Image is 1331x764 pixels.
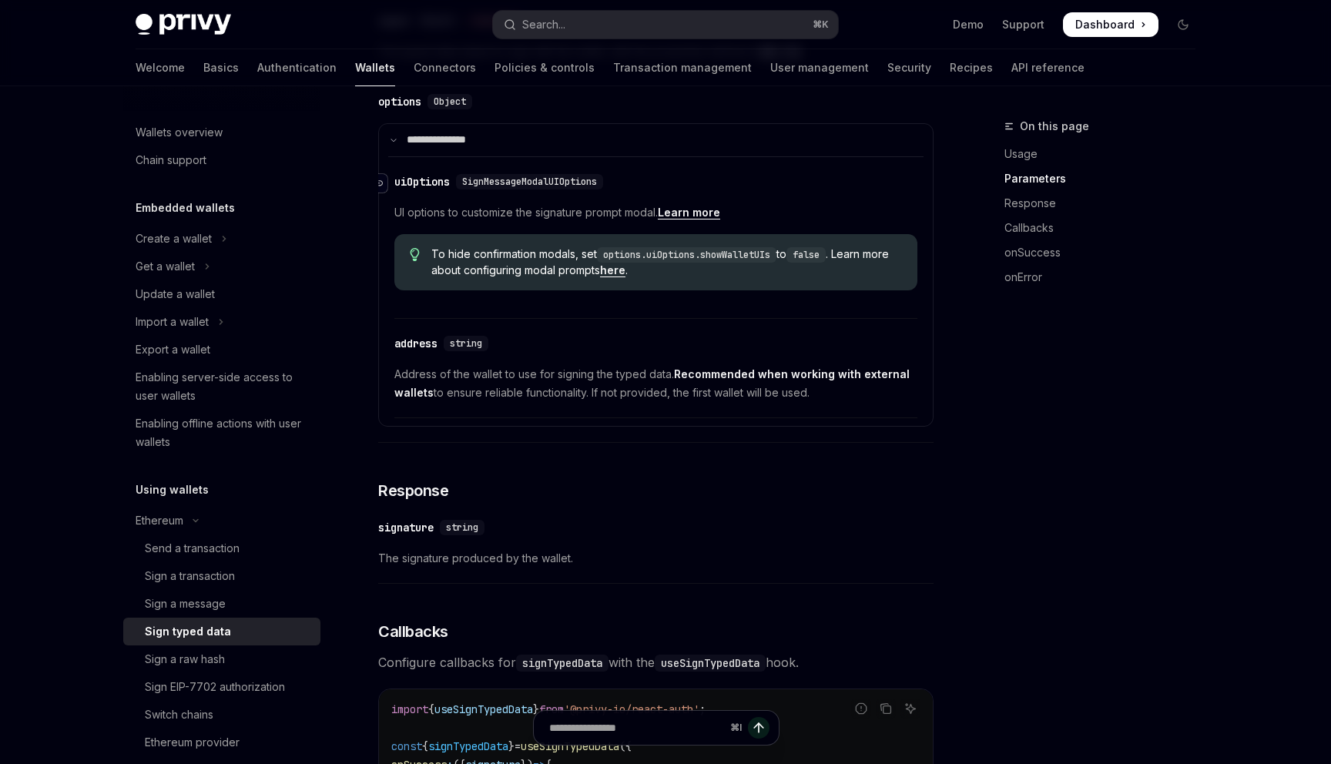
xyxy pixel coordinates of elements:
button: Copy the contents from the code block [876,699,896,719]
a: onError [1004,265,1208,290]
a: Support [1002,17,1044,32]
span: SignMessageModalUIOptions [462,176,597,188]
button: Toggle Import a wallet section [123,308,320,336]
button: Toggle dark mode [1171,12,1195,37]
button: Ask AI [900,699,920,719]
a: onSuccess [1004,240,1208,265]
button: Send message [748,717,769,739]
div: Enabling offline actions with user wallets [136,414,311,451]
a: Recipes [950,49,993,86]
div: Chain support [136,151,206,169]
a: Sign EIP-7702 authorization [123,673,320,701]
div: Sign EIP-7702 authorization [145,678,285,696]
span: Object [434,95,466,108]
div: Ethereum provider [145,733,240,752]
span: { [428,702,434,716]
a: Navigate to header [369,168,395,199]
div: Search... [522,15,565,34]
a: Wallets [355,49,395,86]
span: useSignTypedData [434,702,533,716]
div: Get a wallet [136,257,195,276]
a: Connectors [414,49,476,86]
a: API reference [1011,49,1085,86]
div: signature [378,520,434,535]
span: import [391,702,428,716]
a: Learn more [658,206,720,219]
a: Wallets overview [123,119,320,146]
div: Sign typed data [145,622,231,641]
a: Update a wallet [123,280,320,308]
div: uiOptions [394,174,450,189]
code: signTypedData [516,655,609,672]
span: from [539,702,564,716]
span: '@privy-io/react-auth' [564,702,699,716]
strong: Recommended when working with external wallets [394,367,910,399]
span: To hide confirmation modals, set to . Learn more about configuring modal prompts . [431,246,903,278]
h5: Using wallets [136,481,209,499]
button: Toggle Create a wallet section [123,225,320,253]
a: Sign a transaction [123,562,320,590]
div: Sign a transaction [145,567,235,585]
svg: Tip [410,248,421,262]
span: ; [699,702,706,716]
div: Update a wallet [136,285,215,303]
img: dark logo [136,14,231,35]
h5: Embedded wallets [136,199,235,217]
a: Send a transaction [123,534,320,562]
button: Toggle Get a wallet section [123,253,320,280]
a: Callbacks [1004,216,1208,240]
a: Basics [203,49,239,86]
div: Import a wallet [136,313,209,331]
a: Usage [1004,142,1208,166]
a: User management [770,49,869,86]
code: false [786,247,826,263]
span: Callbacks [378,621,448,642]
code: options.uiOptions.showWalletUIs [597,247,776,263]
a: Transaction management [613,49,752,86]
a: Policies & controls [495,49,595,86]
div: Wallets overview [136,123,223,142]
a: Sign a message [123,590,320,618]
a: Response [1004,191,1208,216]
a: Demo [953,17,984,32]
span: string [450,337,482,350]
input: Ask a question... [549,711,724,745]
a: Authentication [257,49,337,86]
a: Chain support [123,146,320,174]
span: Response [378,480,448,501]
a: Dashboard [1063,12,1158,37]
div: Create a wallet [136,230,212,248]
div: Sign a raw hash [145,650,225,668]
a: Enabling server-side access to user wallets [123,364,320,410]
span: Configure callbacks for with the hook. [378,652,934,673]
div: Ethereum [136,511,183,530]
div: Enabling server-side access to user wallets [136,368,311,405]
span: } [533,702,539,716]
div: Send a transaction [145,539,240,558]
a: here [600,263,625,277]
button: Open search [493,11,838,39]
div: options [378,94,421,109]
span: Address of the wallet to use for signing the typed data. to ensure reliable functionality. If not... [394,365,917,402]
a: Switch chains [123,701,320,729]
a: Export a wallet [123,336,320,364]
span: UI options to customize the signature prompt modal. [394,203,917,222]
span: On this page [1020,117,1089,136]
div: Export a wallet [136,340,210,359]
a: Security [887,49,931,86]
div: Switch chains [145,705,213,724]
button: Toggle Ethereum section [123,507,320,534]
a: Parameters [1004,166,1208,191]
span: string [446,521,478,534]
code: useSignTypedData [655,655,766,672]
a: Ethereum provider [123,729,320,756]
span: The signature produced by the wallet. [378,549,934,568]
span: Dashboard [1075,17,1135,32]
a: Enabling offline actions with user wallets [123,410,320,456]
div: address [394,336,438,351]
a: Sign a raw hash [123,645,320,673]
div: Sign a message [145,595,226,613]
span: ⌘ K [813,18,829,31]
button: Report incorrect code [851,699,871,719]
a: Sign typed data [123,618,320,645]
